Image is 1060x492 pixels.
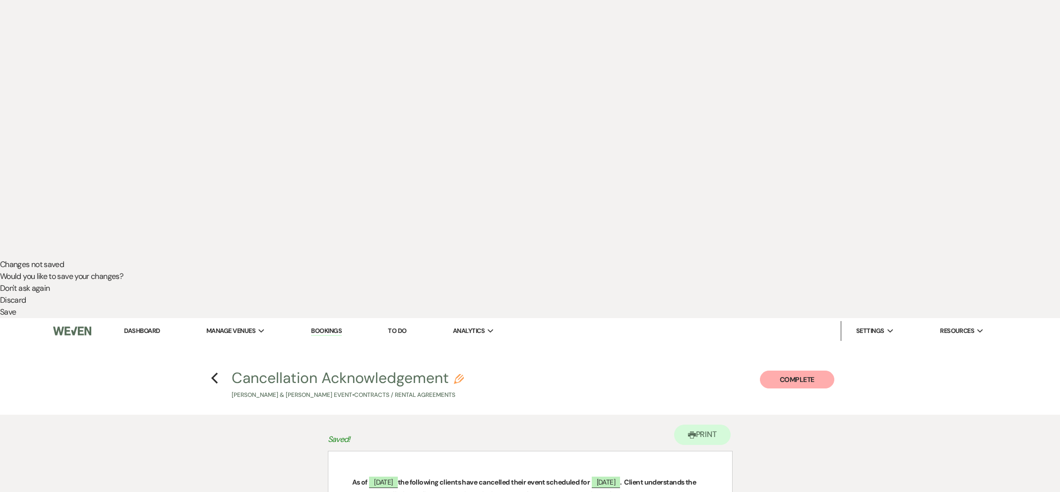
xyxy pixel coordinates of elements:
[760,371,834,388] button: Complete
[53,321,91,341] img: Weven Logo
[388,327,406,335] a: To Do
[311,327,342,336] a: Bookings
[328,433,350,446] p: Saved!
[124,327,160,335] a: Dashboard
[674,425,731,445] button: Print
[453,326,485,336] span: Analytics
[232,371,464,400] button: Cancellation Acknowledgement[PERSON_NAME] & [PERSON_NAME] Event•Contracts / Rental Agreements
[592,477,621,488] span: [DATE]
[369,477,398,488] span: [DATE]
[352,478,368,487] strong: As of
[856,326,884,336] span: Settings
[206,326,255,336] span: Manage Venues
[232,390,464,400] p: [PERSON_NAME] & [PERSON_NAME] Event • Contracts / Rental Agreements
[398,478,590,487] strong: the following clients have cancelled their event scheduled for
[940,326,974,336] span: Resources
